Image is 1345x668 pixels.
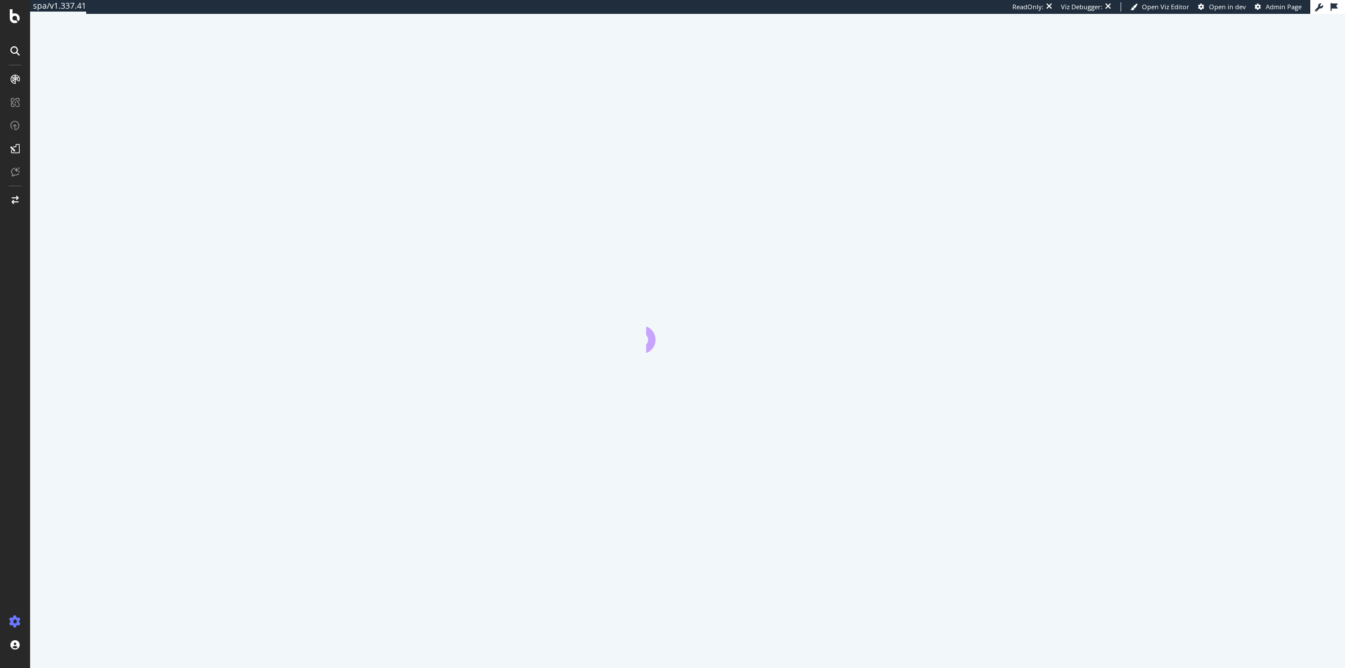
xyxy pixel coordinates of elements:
a: Open Viz Editor [1130,2,1189,12]
span: Open Viz Editor [1142,2,1189,11]
div: ReadOnly: [1012,2,1044,12]
div: animation [646,311,729,353]
span: Open in dev [1209,2,1246,11]
div: Viz Debugger: [1061,2,1103,12]
a: Open in dev [1198,2,1246,12]
span: Admin Page [1266,2,1302,11]
a: Admin Page [1255,2,1302,12]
